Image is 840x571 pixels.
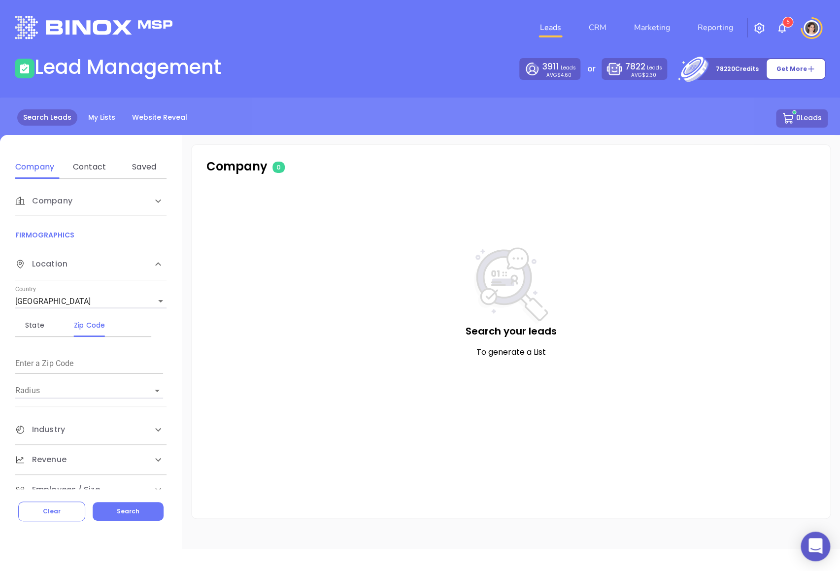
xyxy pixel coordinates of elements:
span: $4.60 [557,71,571,79]
a: Website Reveal [126,109,193,126]
h1: Lead Management [34,55,221,79]
span: Industry [15,424,65,436]
p: To generate a List [211,346,810,358]
a: My Lists [82,109,121,126]
span: Employees / Size [15,484,100,496]
div: Revenue [15,445,167,474]
p: Leads [625,61,662,73]
div: Employees / Size [15,475,167,504]
p: Leads [542,61,575,73]
div: [GEOGRAPHIC_DATA] [15,294,167,309]
span: 0 [272,162,285,173]
span: Location [15,258,67,270]
button: Search [93,502,164,521]
div: Company [15,186,167,216]
p: AVG [546,73,571,77]
span: 3911 [542,61,559,72]
img: logo [15,16,172,39]
div: Contact [70,161,109,173]
a: Marketing [630,18,674,37]
span: Search [117,507,139,515]
div: Location [15,248,167,280]
button: Open [150,384,164,398]
a: Reporting [694,18,737,37]
span: 7822 [625,61,645,72]
label: Country [15,287,36,293]
p: or [587,63,595,75]
p: Search your leads [211,324,810,338]
sup: 5 [783,17,793,27]
a: Leads [536,18,565,37]
p: FIRMOGRAPHICS [15,230,167,240]
div: Company [15,161,54,173]
p: 78220 Credits [716,64,759,74]
div: Saved [125,161,164,173]
img: iconNotification [776,22,788,34]
div: Industry [15,415,167,444]
img: NoSearch [474,247,548,324]
p: AVG [631,73,656,77]
button: Get More [766,59,825,79]
div: Zip Code [70,319,109,331]
span: Clear [43,507,61,515]
div: State [15,319,54,331]
span: Company [15,195,72,207]
img: user [804,20,819,36]
a: CRM [585,18,610,37]
button: Clear [18,502,85,521]
button: 0Leads [776,109,828,128]
span: $2.30 [642,71,656,79]
p: Company [206,158,437,175]
a: Search Leads [17,109,77,126]
span: 5 [786,19,789,26]
img: iconSetting [753,22,765,34]
span: Revenue [15,454,67,466]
